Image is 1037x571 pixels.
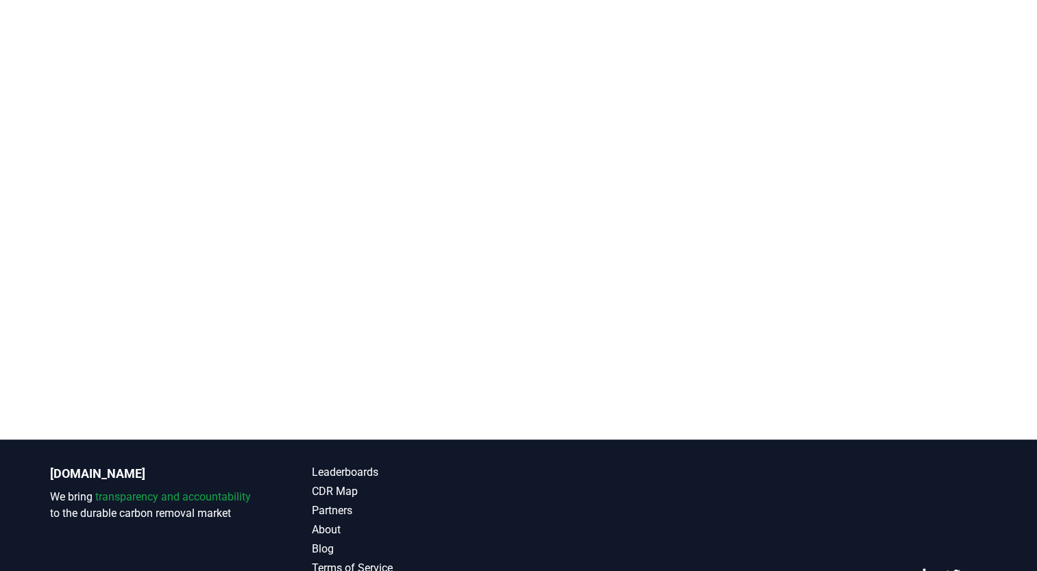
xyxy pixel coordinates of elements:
a: Leaderboards [312,464,519,481]
a: Blog [312,541,519,557]
a: About [312,522,519,538]
a: Partners [312,503,519,519]
p: [DOMAIN_NAME] [50,464,257,483]
p: We bring to the durable carbon removal market [50,489,257,522]
span: transparency and accountability [95,490,251,503]
a: CDR Map [312,483,519,500]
